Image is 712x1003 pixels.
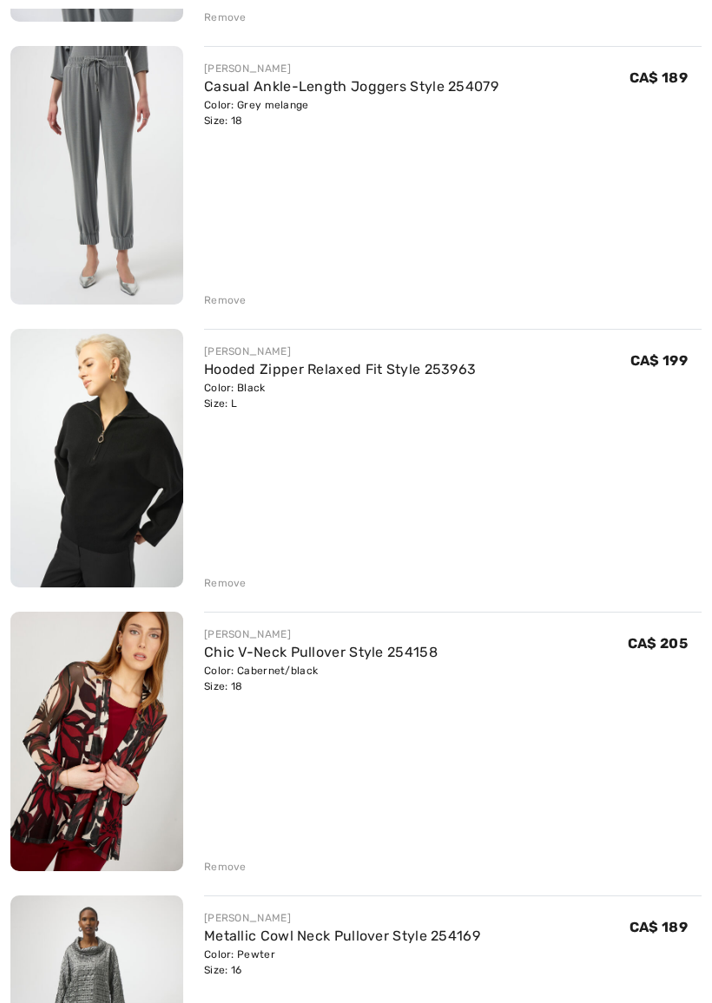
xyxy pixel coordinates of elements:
a: Hooded Zipper Relaxed Fit Style 253963 [204,361,476,377]
div: Remove [204,575,247,591]
img: Casual Ankle-Length Joggers Style 254079 [10,46,183,305]
div: [PERSON_NAME] [204,61,498,76]
span: CA$ 199 [630,352,688,369]
div: Remove [204,10,247,25]
a: Chic V-Neck Pullover Style 254158 [204,644,438,660]
a: Casual Ankle-Length Joggers Style 254079 [204,78,498,95]
span: CA$ 205 [628,635,688,652]
div: Color: Pewter Size: 16 [204,947,480,978]
a: Metallic Cowl Neck Pullover Style 254169 [204,928,480,944]
div: [PERSON_NAME] [204,626,438,642]
div: [PERSON_NAME] [204,910,480,926]
span: CA$ 189 [630,69,688,86]
div: Remove [204,859,247,875]
div: Remove [204,292,247,308]
img: Chic V-Neck Pullover Style 254158 [10,612,183,871]
div: Color: Grey melange Size: 18 [204,97,498,128]
div: Color: Cabernet/black Size: 18 [204,663,438,694]
span: CA$ 189 [630,919,688,935]
div: [PERSON_NAME] [204,344,476,359]
div: Color: Black Size: L [204,380,476,411]
img: Hooded Zipper Relaxed Fit Style 253963 [10,329,183,587]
